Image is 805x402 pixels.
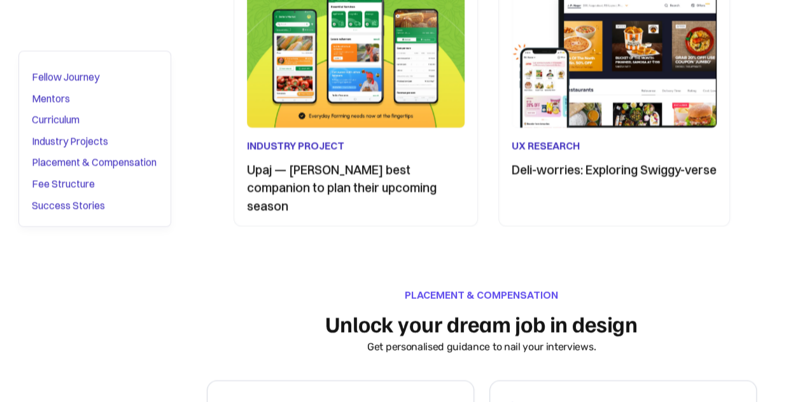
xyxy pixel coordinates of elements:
h2: Unlock your dream job in design [207,310,757,337]
a: Placement & Compensation [32,152,158,174]
div: Placement & Compensation [32,155,157,171]
p: UX Research [512,138,717,153]
p: Upaj — [PERSON_NAME] best companion to plan their upcoming season [247,161,465,216]
div: Curriculum [32,112,80,128]
div: Fellow Journey [32,69,99,86]
div: Success Stories [32,198,105,214]
a: Curriculum [32,109,158,131]
p: Industry project [247,138,465,153]
div: Placement & compensation [207,288,757,303]
a: Success Stories [32,195,158,217]
a: Fee Structure [32,174,158,195]
a: Mentors [32,88,158,110]
a: Industry Projects [32,131,158,153]
div: Fee Structure [32,176,95,193]
a: Fellow Journey [32,67,158,88]
p: Get personalised guidance to nail your interviews. [207,340,757,355]
div: Industry Projects [32,134,108,150]
div: Mentors [32,91,70,107]
p: Deli-worries: Exploring Swiggy-verse [512,161,717,179]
